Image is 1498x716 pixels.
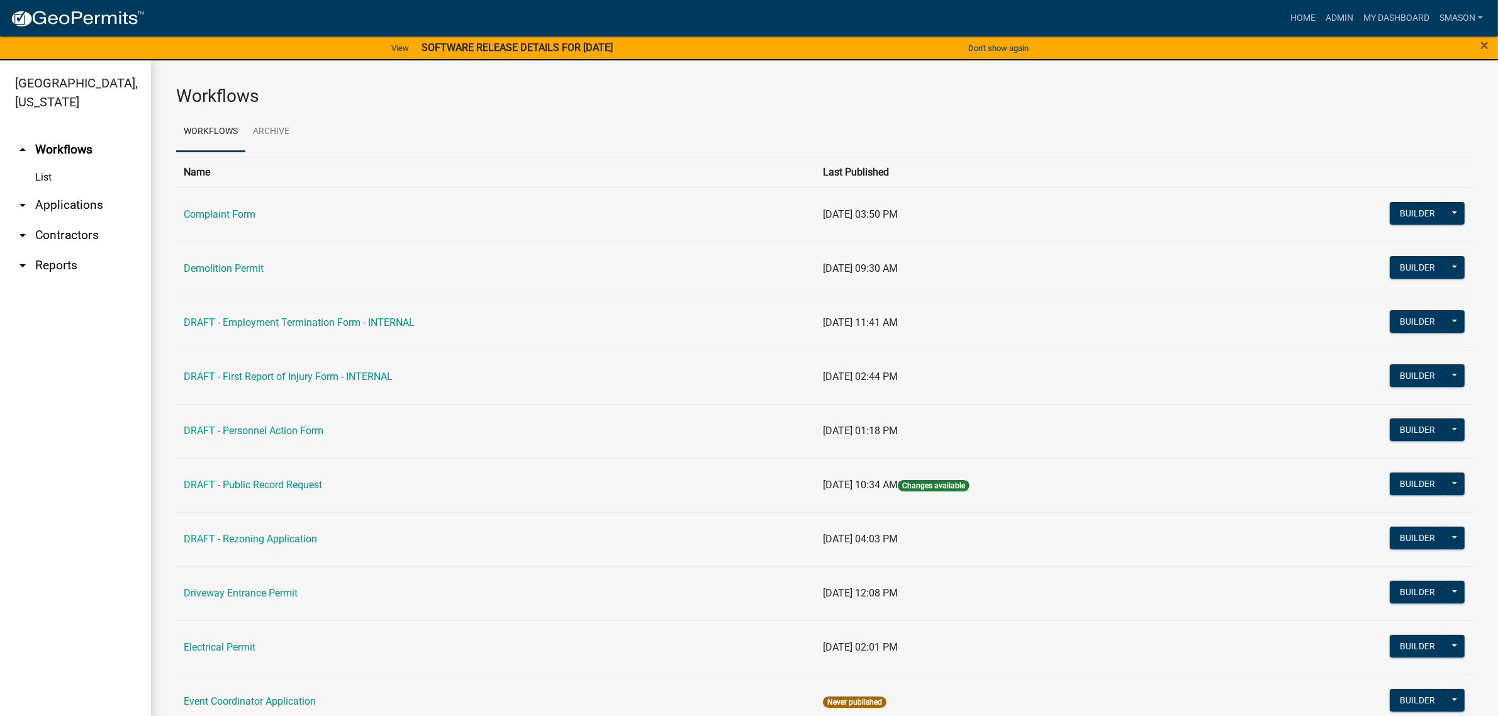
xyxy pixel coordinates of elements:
a: Home [1285,6,1321,30]
a: DRAFT - First Report of Injury Form - INTERNAL [184,371,393,383]
span: [DATE] 10:34 AM [823,479,898,491]
th: Name [176,157,815,187]
span: [DATE] 01:18 PM [823,425,898,437]
a: Driveway Entrance Permit [184,587,298,599]
a: DRAFT - Personnel Action Form [184,425,323,437]
button: Builder [1390,635,1445,657]
a: Complaint Form [184,208,255,220]
button: Builder [1390,689,1445,712]
button: Builder [1390,527,1445,549]
span: [DATE] 11:41 AM [823,316,898,328]
a: DRAFT - Rezoning Application [184,533,317,545]
a: Smason [1434,6,1488,30]
button: Close [1480,38,1489,53]
i: arrow_drop_down [15,198,30,213]
span: Never published [823,696,886,708]
h3: Workflows [176,86,1473,107]
a: DRAFT - Public Record Request [184,479,322,491]
span: [DATE] 04:03 PM [823,533,898,545]
button: Builder [1390,473,1445,495]
strong: SOFTWARE RELEASE DETAILS FOR [DATE] [422,42,613,53]
button: Builder [1390,418,1445,441]
button: Builder [1390,581,1445,603]
span: [DATE] 09:30 AM [823,262,898,274]
a: My Dashboard [1358,6,1434,30]
button: Don't show again [963,38,1034,59]
a: Demolition Permit [184,262,264,274]
i: arrow_drop_down [15,228,30,243]
a: Event Coordinator Application [184,695,316,707]
a: Admin [1321,6,1358,30]
i: arrow_drop_down [15,258,30,273]
span: [DATE] 12:08 PM [823,587,898,599]
button: Builder [1390,256,1445,279]
a: View [386,38,414,59]
button: Builder [1390,364,1445,387]
i: arrow_drop_up [15,142,30,157]
a: Archive [245,112,297,152]
a: DRAFT - Employment Termination Form - INTERNAL [184,316,415,328]
button: Builder [1390,202,1445,225]
button: Builder [1390,310,1445,333]
span: [DATE] 02:44 PM [823,371,898,383]
span: [DATE] 03:50 PM [823,208,898,220]
span: [DATE] 02:01 PM [823,641,898,653]
a: Electrical Permit [184,641,255,653]
a: Workflows [176,112,245,152]
span: Changes available [898,480,970,491]
span: × [1480,36,1489,54]
th: Last Published [815,157,1236,187]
